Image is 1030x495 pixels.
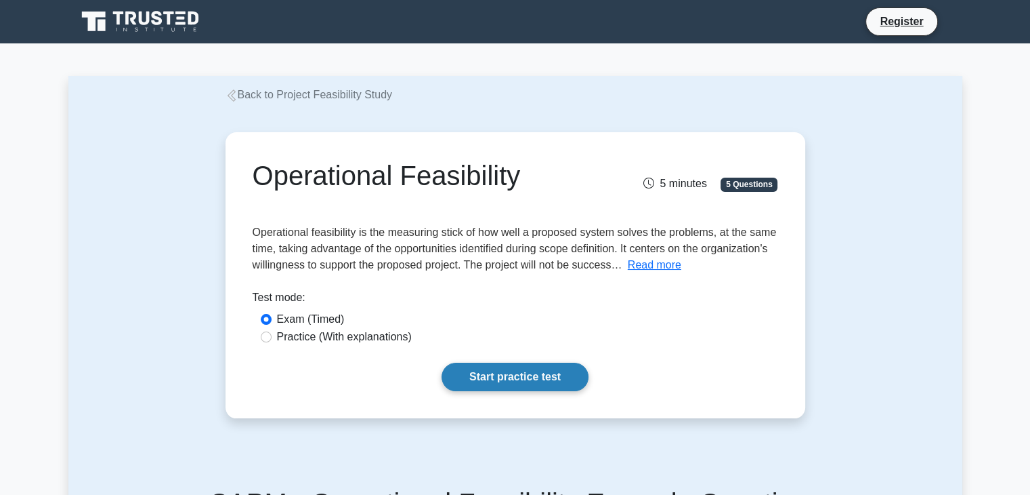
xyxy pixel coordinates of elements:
button: Read more [628,257,681,273]
span: 5 minutes [643,178,706,189]
span: 5 Questions [721,178,777,191]
a: Start practice test [442,363,588,391]
a: Back to Project Feasibility Study [226,89,393,100]
label: Practice (With explanations) [277,329,412,345]
label: Exam (Timed) [277,311,345,328]
span: Operational feasibility is the measuring stick of how well a proposed system solves the problems,... [253,226,777,271]
div: Test mode: [253,290,778,311]
a: Register [872,13,931,30]
h1: Operational Feasibility [253,159,597,192]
